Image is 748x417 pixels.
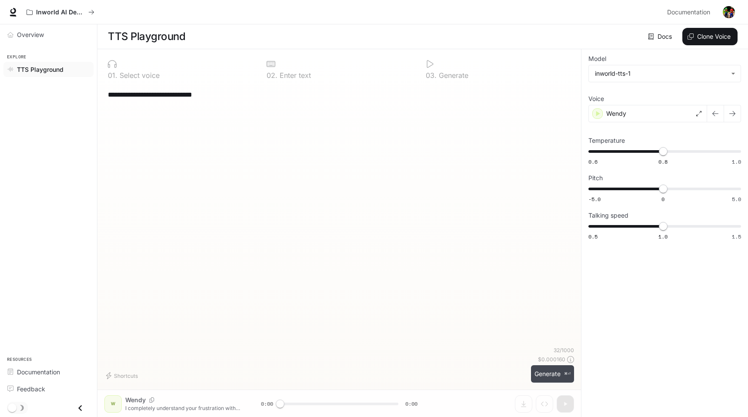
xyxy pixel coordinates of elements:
[17,367,60,377] span: Documentation
[17,65,63,74] span: TTS Playground
[17,384,45,393] span: Feedback
[732,195,741,203] span: 5.0
[3,27,93,42] a: Overview
[17,30,44,39] span: Overview
[588,138,625,144] p: Temperature
[606,109,626,118] p: Wendy
[3,381,93,397] a: Feedback
[3,62,93,77] a: TTS Playground
[588,233,598,240] span: 0.5
[426,72,437,79] p: 0 3 .
[682,28,738,45] button: Clone Voice
[117,72,160,79] p: Select voice
[732,233,741,240] span: 1.5
[723,6,735,18] img: User avatar
[664,3,717,21] a: Documentation
[588,158,598,165] span: 0.6
[732,158,741,165] span: 1.0
[658,158,668,165] span: 0.8
[531,365,574,383] button: Generate⌘⏎
[658,233,668,240] span: 1.0
[23,3,98,21] button: All workspaces
[108,72,117,79] p: 0 1 .
[8,403,17,412] span: Dark mode toggle
[267,72,277,79] p: 0 2 .
[437,72,468,79] p: Generate
[538,356,565,363] p: $ 0.000160
[589,65,741,82] div: inworld-tts-1
[277,72,311,79] p: Enter text
[720,3,738,21] button: User avatar
[588,195,601,203] span: -5.0
[588,175,603,181] p: Pitch
[104,369,141,383] button: Shortcuts
[588,56,606,62] p: Model
[588,96,604,102] p: Voice
[554,346,574,354] p: 32 / 1000
[667,7,710,18] span: Documentation
[661,195,665,203] span: 0
[646,28,675,45] a: Docs
[595,69,727,78] div: inworld-tts-1
[36,9,85,16] p: Inworld AI Demos
[588,212,628,219] p: Talking speed
[564,371,571,377] p: ⌘⏎
[70,399,90,417] button: Close drawer
[108,28,185,45] h1: TTS Playground
[3,364,93,380] a: Documentation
